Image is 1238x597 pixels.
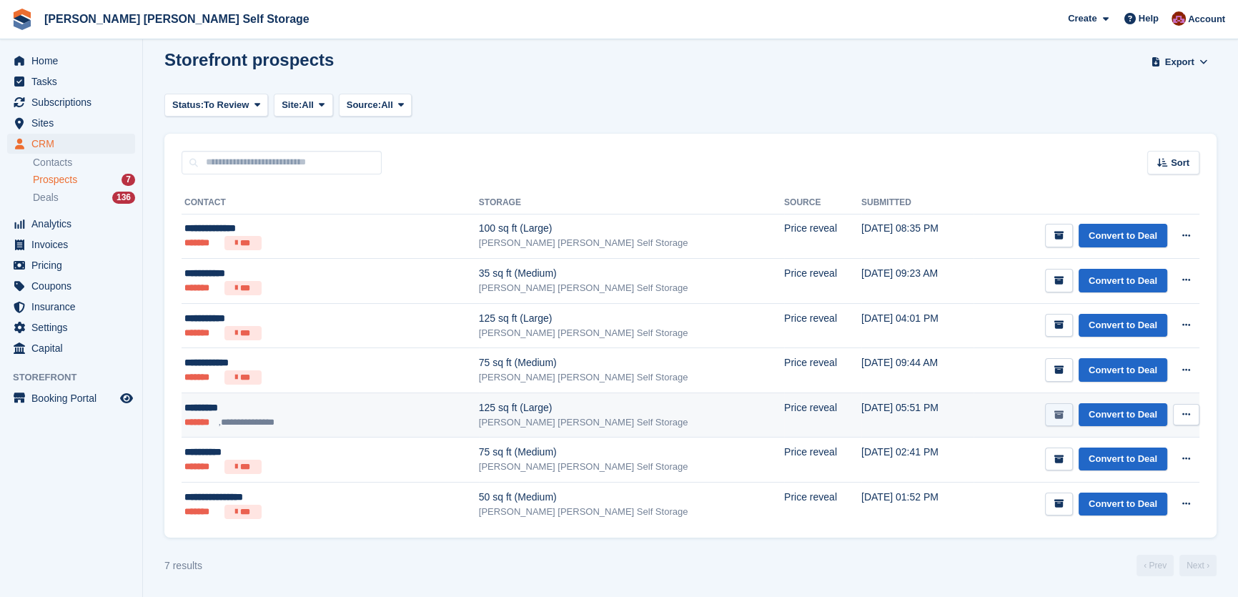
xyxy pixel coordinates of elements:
div: [PERSON_NAME] [PERSON_NAME] Self Storage [479,370,784,385]
a: Prospects 7 [33,172,135,187]
span: All [302,98,314,112]
th: Storage [479,192,784,214]
span: Home [31,51,117,71]
div: 35 sq ft (Medium) [479,266,784,281]
td: Price reveal [784,482,861,526]
td: Price reveal [784,348,861,393]
div: [PERSON_NAME] [PERSON_NAME] Self Storage [479,505,784,519]
div: 136 [112,192,135,204]
span: Export [1165,55,1194,69]
a: Deals 136 [33,190,135,205]
span: Site: [282,98,302,112]
a: Convert to Deal [1079,403,1167,427]
a: menu [7,214,135,234]
td: [DATE] 02:41 PM [861,438,974,483]
td: [DATE] 05:51 PM [861,393,974,438]
a: Convert to Deal [1079,269,1167,292]
button: Source: All [339,94,412,117]
h1: Storefront prospects [164,50,334,69]
td: [DATE] 04:01 PM [861,303,974,348]
div: 7 [122,174,135,186]
div: [PERSON_NAME] [PERSON_NAME] Self Storage [479,326,784,340]
span: Booking Portal [31,388,117,408]
a: menu [7,276,135,296]
button: Site: All [274,94,333,117]
span: Sort [1171,156,1189,170]
td: Price reveal [784,214,861,259]
span: Status: [172,98,204,112]
a: menu [7,388,135,408]
span: Prospects [33,173,77,187]
a: menu [7,134,135,154]
span: Source: [347,98,381,112]
div: [PERSON_NAME] [PERSON_NAME] Self Storage [479,236,784,250]
div: 75 sq ft (Medium) [479,445,784,460]
td: [DATE] 08:35 PM [861,214,974,259]
a: Contacts [33,156,135,169]
span: Pricing [31,255,117,275]
td: Price reveal [784,393,861,438]
td: Price reveal [784,303,861,348]
div: 7 results [164,558,202,573]
span: All [381,98,393,112]
span: Settings [31,317,117,337]
a: [PERSON_NAME] [PERSON_NAME] Self Storage [39,7,315,31]
div: [PERSON_NAME] [PERSON_NAME] Self Storage [479,281,784,295]
nav: Page [1134,555,1219,576]
a: Convert to Deal [1079,224,1167,247]
a: menu [7,51,135,71]
a: Convert to Deal [1079,314,1167,337]
span: Coupons [31,276,117,296]
span: Tasks [31,71,117,92]
a: Convert to Deal [1079,358,1167,382]
span: Account [1188,12,1225,26]
a: menu [7,92,135,112]
a: Previous [1137,555,1174,576]
a: Convert to Deal [1079,448,1167,471]
span: To Review [204,98,249,112]
div: [PERSON_NAME] [PERSON_NAME] Self Storage [479,460,784,474]
th: Submitted [861,192,974,214]
td: [DATE] 09:23 AM [861,259,974,304]
span: CRM [31,134,117,154]
a: menu [7,255,135,275]
a: Preview store [118,390,135,407]
td: [DATE] 01:52 PM [861,482,974,526]
a: menu [7,317,135,337]
img: stora-icon-8386f47178a22dfd0bd8f6a31ec36ba5ce8667c1dd55bd0f319d3a0aa187defe.svg [11,9,33,30]
a: menu [7,113,135,133]
div: [PERSON_NAME] [PERSON_NAME] Self Storage [479,415,784,430]
a: menu [7,71,135,92]
button: Export [1148,50,1211,74]
div: 125 sq ft (Large) [479,400,784,415]
button: Status: To Review [164,94,268,117]
span: Subscriptions [31,92,117,112]
div: 100 sq ft (Large) [479,221,784,236]
div: 75 sq ft (Medium) [479,355,784,370]
th: Source [784,192,861,214]
a: menu [7,338,135,358]
span: Analytics [31,214,117,234]
td: [DATE] 09:44 AM [861,348,974,393]
td: Price reveal [784,438,861,483]
span: Sites [31,113,117,133]
span: Invoices [31,235,117,255]
span: Storefront [13,370,142,385]
div: 50 sq ft (Medium) [479,490,784,505]
span: Help [1139,11,1159,26]
a: Convert to Deal [1079,493,1167,516]
span: Deals [33,191,59,204]
span: Create [1068,11,1096,26]
a: Next [1179,555,1217,576]
div: 125 sq ft (Large) [479,311,784,326]
span: Insurance [31,297,117,317]
a: menu [7,297,135,317]
td: Price reveal [784,259,861,304]
span: Capital [31,338,117,358]
a: menu [7,235,135,255]
th: Contact [182,192,479,214]
img: Ben Spickernell [1172,11,1186,26]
